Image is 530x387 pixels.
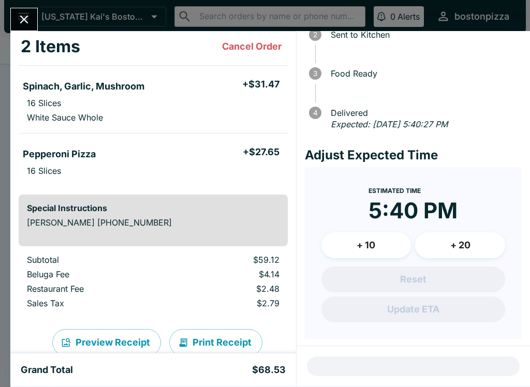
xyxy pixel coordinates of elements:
button: + 10 [321,232,411,258]
p: $4.14 [181,269,279,279]
p: Sales Tax [27,298,164,308]
h5: Grand Total [21,364,73,376]
p: Restaurant Fee [27,284,164,294]
p: White Sauce Whole [27,112,103,123]
p: $2.48 [181,284,279,294]
time: 5:40 PM [369,197,458,224]
p: 16 Slices [27,166,61,176]
button: Preview Receipt [52,329,161,356]
table: orders table [19,28,288,186]
h5: + $27.65 [243,146,279,158]
text: 2 [313,31,317,39]
button: Close [11,8,37,31]
p: Subtotal [27,255,164,265]
em: Expected: [DATE] 5:40:27 PM [331,119,448,129]
p: 16 Slices [27,98,61,108]
h6: Special Instructions [27,203,279,213]
h5: Pepperoni Pizza [23,148,96,160]
button: Print Receipt [169,329,262,356]
text: 3 [313,69,317,78]
p: Beluga Fee [27,269,164,279]
span: Delivered [326,108,522,117]
h5: + $31.47 [242,78,279,91]
text: 4 [313,109,317,117]
p: $2.79 [181,298,279,308]
h4: Adjust Expected Time [305,147,522,163]
span: Estimated Time [369,187,421,195]
span: Food Ready [326,69,522,78]
p: $59.12 [181,255,279,265]
span: Sent to Kitchen [326,30,522,39]
h5: Spinach, Garlic, Mushroom [23,80,144,93]
table: orders table [19,255,288,312]
h5: $68.53 [252,364,286,376]
h3: 2 Items [21,36,80,57]
p: [PERSON_NAME] [PHONE_NUMBER] [27,217,279,228]
button: Cancel Order [218,36,286,57]
button: + 20 [415,232,505,258]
